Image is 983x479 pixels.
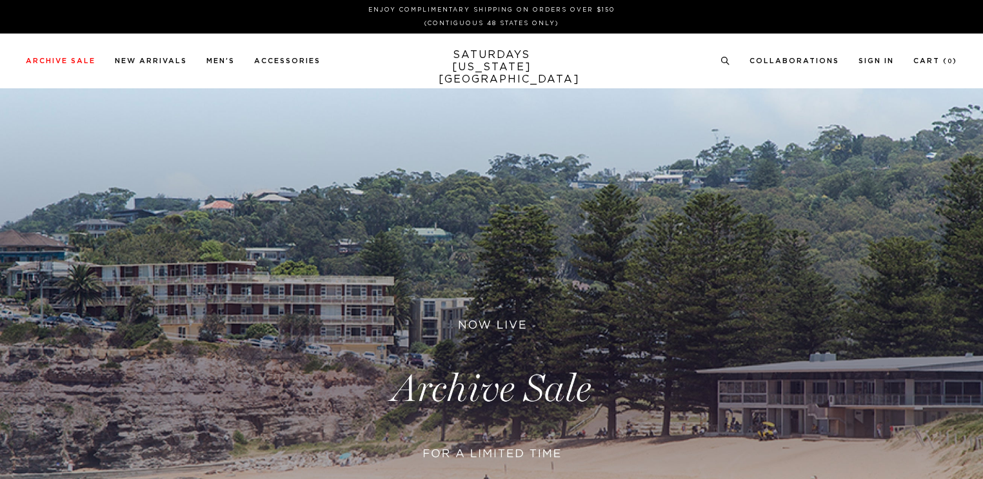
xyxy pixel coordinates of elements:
a: Men's [206,57,235,64]
a: Cart (0) [913,57,957,64]
p: Enjoy Complimentary Shipping on Orders Over $150 [31,5,952,15]
a: SATURDAYS[US_STATE][GEOGRAPHIC_DATA] [439,49,545,86]
a: Archive Sale [26,57,95,64]
a: Accessories [254,57,321,64]
a: New Arrivals [115,57,187,64]
small: 0 [948,59,953,64]
a: Sign In [859,57,894,64]
a: Collaborations [750,57,839,64]
p: (Contiguous 48 States Only) [31,19,952,28]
